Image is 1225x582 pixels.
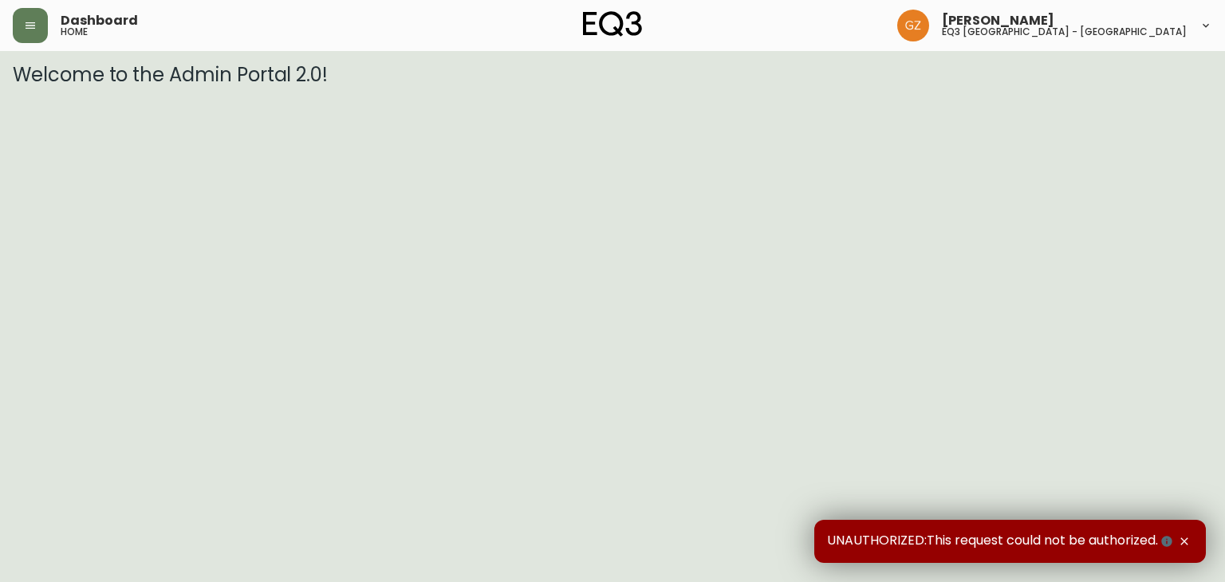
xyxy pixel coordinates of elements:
span: UNAUTHORIZED:This request could not be authorized. [827,533,1176,550]
h5: home [61,27,88,37]
h3: Welcome to the Admin Portal 2.0! [13,64,1212,86]
img: logo [583,11,642,37]
span: Dashboard [61,14,138,27]
h5: eq3 [GEOGRAPHIC_DATA] - [GEOGRAPHIC_DATA] [942,27,1187,37]
span: [PERSON_NAME] [942,14,1054,27]
img: 78875dbee59462ec7ba26e296000f7de [897,10,929,41]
